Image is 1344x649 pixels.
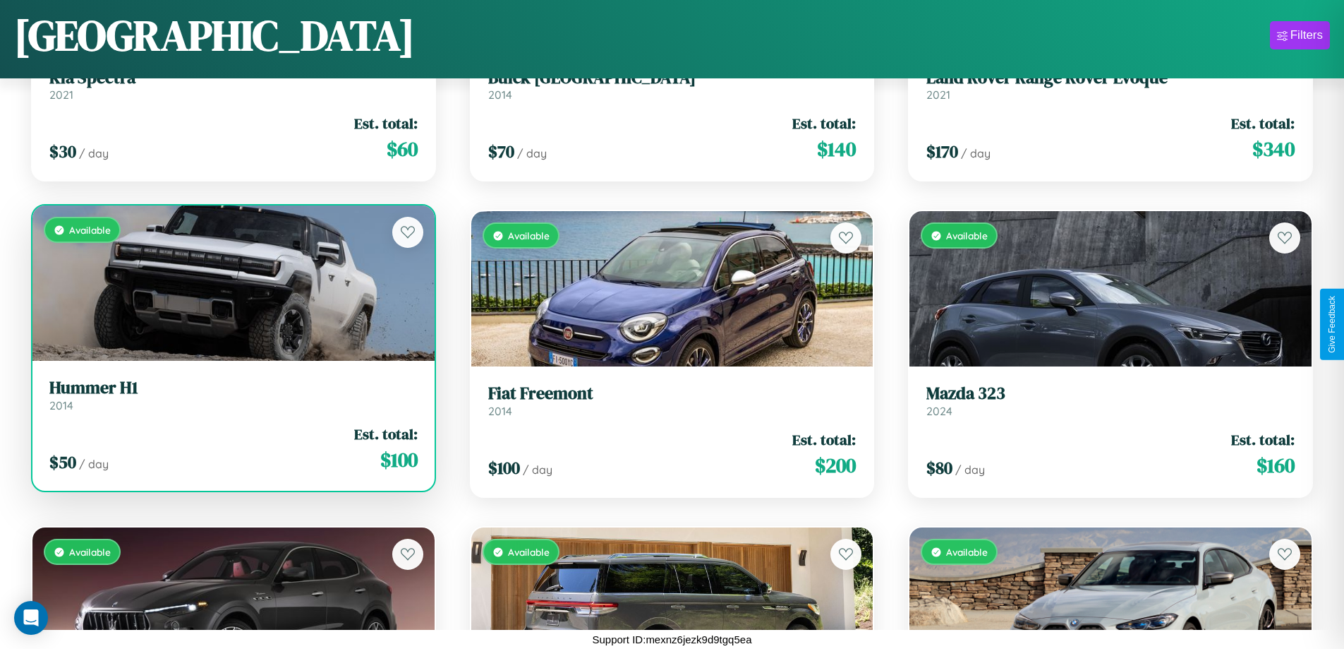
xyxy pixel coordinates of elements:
span: $ 340 [1252,135,1295,163]
h3: Fiat Freemont [488,383,856,404]
span: $ 50 [49,451,76,474]
span: $ 60 [387,135,418,163]
h1: [GEOGRAPHIC_DATA] [14,6,415,64]
span: Est. total: [1231,429,1295,450]
span: $ 30 [49,140,76,163]
span: $ 170 [926,140,958,163]
a: Land Rover Range Rover Evoque2021 [926,68,1295,102]
h3: Mazda 323 [926,383,1295,404]
span: / day [523,463,552,477]
div: Filters [1290,28,1323,42]
span: Est. total: [1231,113,1295,133]
h3: Hummer H1 [49,378,418,398]
a: Buick [GEOGRAPHIC_DATA]2014 [488,68,856,102]
h3: Land Rover Range Rover Evoque [926,68,1295,88]
span: Available [69,224,111,236]
span: $ 70 [488,140,514,163]
span: 2014 [488,88,512,102]
span: 2021 [926,88,950,102]
button: Filters [1270,21,1330,49]
div: Open Intercom Messenger [14,601,48,635]
span: 2014 [49,398,73,412]
span: $ 80 [926,456,952,480]
span: $ 200 [815,451,856,480]
span: / day [961,146,991,160]
span: / day [79,146,109,160]
span: $ 140 [817,135,856,163]
h3: Buick [GEOGRAPHIC_DATA] [488,68,856,88]
a: Fiat Freemont2014 [488,383,856,418]
p: Support ID: mexnz6jezk9d9tgq5ea [593,630,752,649]
span: Available [508,230,550,242]
span: 2021 [49,88,73,102]
span: Available [946,230,988,242]
span: Available [69,546,111,558]
span: Available [946,546,988,558]
span: / day [79,457,109,471]
span: 2024 [926,404,952,418]
span: $ 160 [1257,451,1295,480]
span: Est. total: [792,429,856,450]
a: Hummer H12014 [49,378,418,412]
span: Est. total: [792,113,856,133]
span: Est. total: [354,424,418,444]
span: $ 100 [380,446,418,474]
div: Give Feedback [1327,296,1337,353]
span: Available [508,546,550,558]
span: 2014 [488,404,512,418]
span: $ 100 [488,456,520,480]
a: Kia Spectra2021 [49,68,418,102]
span: / day [955,463,985,477]
a: Mazda 3232024 [926,383,1295,418]
span: Est. total: [354,113,418,133]
span: / day [517,146,547,160]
